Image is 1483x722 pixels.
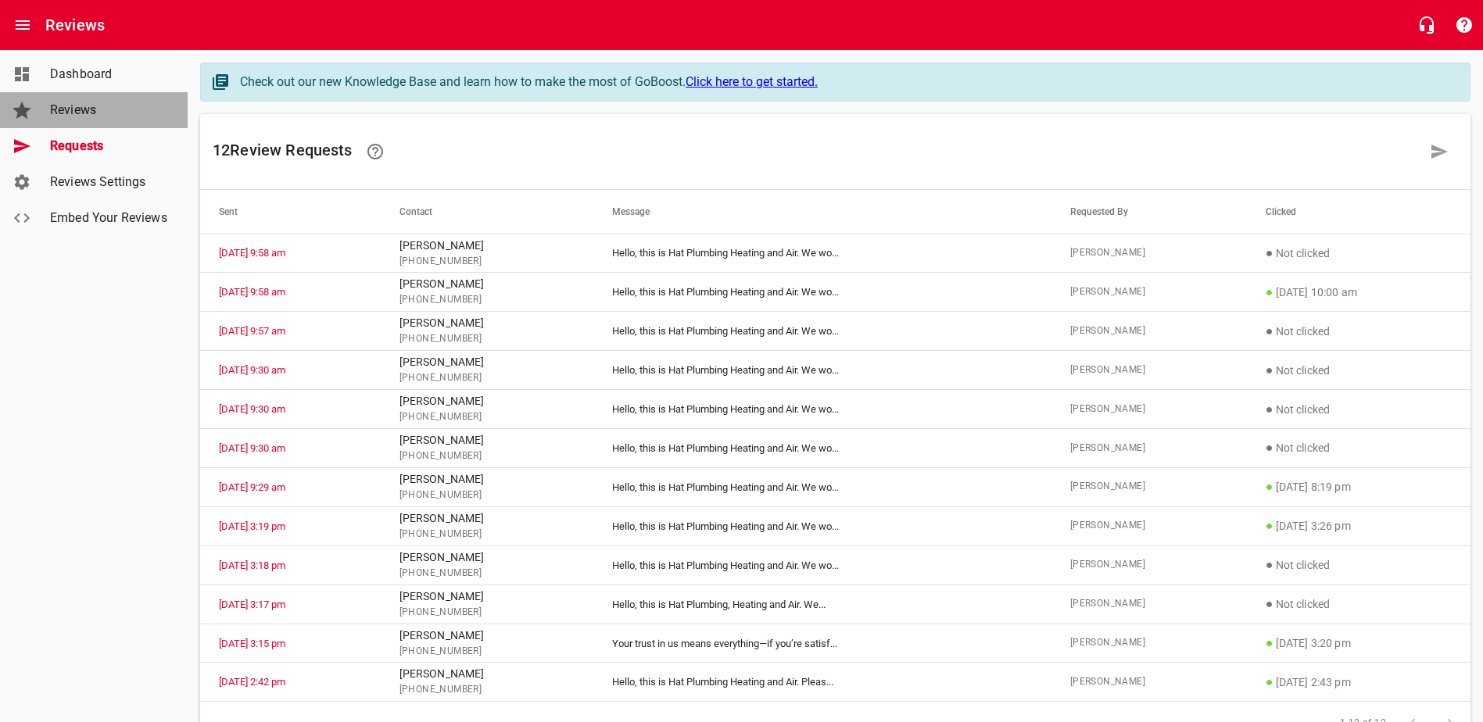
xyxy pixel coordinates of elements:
p: Not clicked [1266,244,1452,263]
p: [PERSON_NAME] [399,666,575,682]
a: [DATE] 9:58 am [219,286,285,298]
p: [PERSON_NAME] [399,549,575,566]
p: [DATE] 8:19 pm [1266,477,1452,496]
th: Sent [200,190,381,234]
span: ● [1266,440,1273,455]
p: [PERSON_NAME] [399,588,575,605]
p: [PERSON_NAME] [399,393,575,409]
span: [PHONE_NUMBER] [399,644,575,659]
td: Hello, this is Hat Plumbing Heating and Air. We wo ... [593,351,1051,390]
span: ● [1266,284,1273,299]
span: [PERSON_NAME] [1070,245,1228,261]
td: Hello, this is Hat Plumbing Heating and Air. We wo ... [593,390,1051,429]
span: ● [1266,479,1273,494]
td: Hello, this is Hat Plumbing Heating and Air. We wo ... [593,312,1051,351]
button: Support Portal [1445,6,1483,44]
p: [PERSON_NAME] [399,238,575,254]
span: [PHONE_NUMBER] [399,682,575,698]
a: Learn how requesting reviews can improve your online presence [356,133,394,170]
a: Click here to get started. [686,74,818,89]
span: ● [1266,363,1273,377]
span: [PHONE_NUMBER] [399,527,575,542]
a: [DATE] 3:15 pm [219,638,285,649]
span: [PHONE_NUMBER] [399,449,575,464]
span: [PERSON_NAME] [1070,674,1228,690]
span: [PHONE_NUMBER] [399,331,575,347]
button: Open drawer [4,6,41,44]
p: Not clicked [1266,400,1452,419]
span: [PHONE_NUMBER] [399,254,575,270]
span: [PERSON_NAME] [1070,363,1228,378]
p: Not clicked [1266,556,1452,574]
span: Reviews Settings [50,173,169,191]
span: Requests [50,137,169,155]
span: [PHONE_NUMBER] [399,605,575,620]
p: [DATE] 3:20 pm [1266,634,1452,652]
p: [DATE] 10:00 am [1266,283,1452,302]
td: Hello, this is Hat Plumbing, Heating and Air. We ... [593,584,1051,624]
span: [PERSON_NAME] [1070,518,1228,534]
span: [PHONE_NUMBER] [399,566,575,581]
span: [PERSON_NAME] [1070,557,1228,573]
p: Not clicked [1266,595,1452,613]
span: [PHONE_NUMBER] [399,370,575,386]
h6: Reviews [45,13,105,38]
span: [PERSON_NAME] [1070,441,1228,456]
th: Message [593,190,1051,234]
span: ● [1266,245,1273,260]
span: [PERSON_NAME] [1070,635,1228,651]
a: Request a review [1420,133,1458,170]
p: Not clicked [1266,438,1452,457]
span: ● [1266,635,1273,650]
a: [DATE] 9:30 am [219,442,285,454]
p: [PERSON_NAME] [399,510,575,527]
a: [DATE] 3:17 pm [219,599,285,610]
a: [DATE] 2:42 pm [219,676,285,688]
span: ● [1266,674,1273,689]
span: [PHONE_NUMBER] [399,488,575,503]
p: [PERSON_NAME] [399,432,575,449]
span: Embed Your Reviews [50,209,169,227]
span: ● [1266,518,1273,533]
span: ● [1266,323,1273,338]
span: [PERSON_NAME] [1070,323,1228,339]
a: [DATE] 9:30 am [219,403,285,415]
td: Hello, this is Hat Plumbing Heating and Air. We wo ... [593,545,1051,584]
a: [DATE] 3:19 pm [219,520,285,532]
th: Contact [381,190,593,234]
p: [PERSON_NAME] [399,471,575,488]
p: [DATE] 2:43 pm [1266,673,1452,692]
p: [PERSON_NAME] [399,315,575,331]
a: [DATE] 9:57 am [219,325,285,337]
a: [DATE] 9:58 am [219,247,285,259]
td: Hello, this is Hat Plumbing Heating and Air. We wo ... [593,273,1051,312]
span: ● [1266,596,1273,611]
h6: 12 Review Request s [213,133,1420,170]
th: Requested By [1051,190,1247,234]
span: [PERSON_NAME] [1070,479,1228,495]
td: Hello, this is Hat Plumbing Heating and Air. We wo ... [593,506,1051,545]
td: Hello, this is Hat Plumbing Heating and Air. Pleas ... [593,663,1051,702]
a: [DATE] 3:18 pm [219,559,285,571]
div: Check out our new Knowledge Base and learn how to make the most of GoBoost. [240,73,1454,91]
td: Hello, this is Hat Plumbing Heating and Air. We wo ... [593,234,1051,273]
p: [PERSON_NAME] [399,354,575,370]
p: [DATE] 3:26 pm [1266,516,1452,535]
span: ● [1266,402,1273,416]
td: Your trust in us means everything—if you’re satisf ... [593,624,1051,663]
p: [PERSON_NAME] [399,627,575,644]
span: Dashboard [50,65,169,84]
span: [PERSON_NAME] [1070,284,1228,300]
th: Clicked [1247,190,1470,234]
span: [PERSON_NAME] [1070,402,1228,417]
p: Not clicked [1266,361,1452,380]
a: [DATE] 9:29 am [219,481,285,493]
span: [PERSON_NAME] [1070,596,1228,612]
td: Hello, this is Hat Plumbing Heating and Air. We wo ... [593,429,1051,468]
a: [DATE] 9:30 am [219,364,285,376]
span: Reviews [50,101,169,120]
p: [PERSON_NAME] [399,276,575,292]
span: [PHONE_NUMBER] [399,292,575,308]
button: Live Chat [1408,6,1445,44]
span: [PHONE_NUMBER] [399,409,575,425]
